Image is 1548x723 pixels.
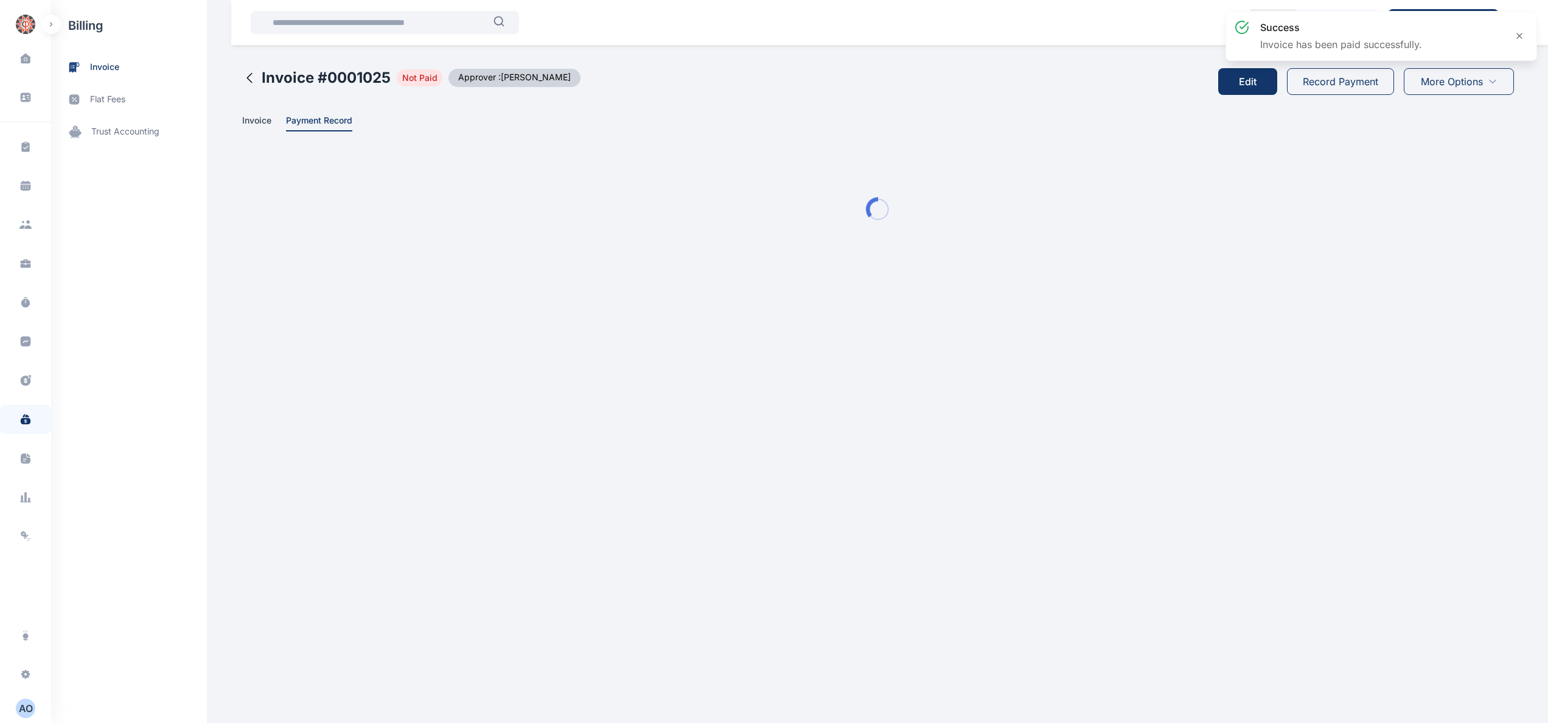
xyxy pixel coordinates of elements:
[51,116,207,148] a: trust accounting
[286,115,352,128] span: Payment Record
[16,699,35,718] button: AO
[51,51,207,83] a: invoice
[1218,58,1287,105] a: Edit
[51,83,207,116] a: flat fees
[1260,20,1422,35] h3: success
[1218,68,1277,95] button: Edit
[1287,58,1394,105] a: Record Payment
[448,69,580,87] span: Approver : [PERSON_NAME]
[90,93,125,106] span: flat fees
[242,115,271,128] span: Invoice
[262,68,391,88] h2: Invoice # 0001025
[16,701,35,716] div: A O
[91,125,159,138] span: trust accounting
[1287,68,1394,95] button: Record Payment
[397,69,442,86] span: Not Paid
[7,699,44,718] button: AO
[1260,37,1422,52] p: Invoice has been paid successfully.
[1421,74,1483,89] span: More Options
[90,61,119,74] span: invoice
